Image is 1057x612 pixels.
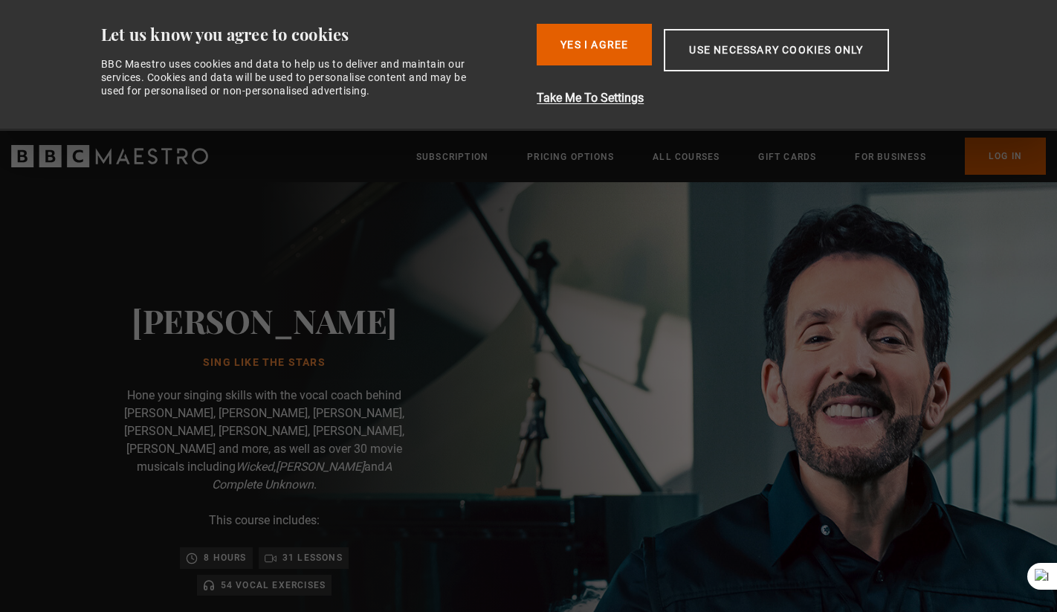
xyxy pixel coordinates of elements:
div: Let us know you agree to cookies [101,24,526,45]
a: All Courses [653,149,720,164]
button: Yes I Agree [537,24,652,65]
button: Use necessary cookies only [664,29,888,71]
h2: [PERSON_NAME] [132,301,397,339]
i: Wicked [236,460,274,474]
p: This course includes: [209,512,320,529]
a: For business [855,149,925,164]
svg: BBC Maestro [11,145,208,167]
a: Gift Cards [758,149,816,164]
div: BBC Maestro uses cookies and data to help us to deliver and maintain our services. Cookies and da... [101,57,483,98]
a: Log In [965,138,1046,175]
nav: Primary [416,138,1046,175]
p: Hone your singing skills with the vocal coach behind [PERSON_NAME], [PERSON_NAME], [PERSON_NAME],... [116,387,413,494]
h1: Sing Like the Stars [132,357,397,369]
a: Pricing Options [527,149,614,164]
a: Subscription [416,149,488,164]
i: [PERSON_NAME] [276,460,364,474]
button: Take Me To Settings [537,89,967,107]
